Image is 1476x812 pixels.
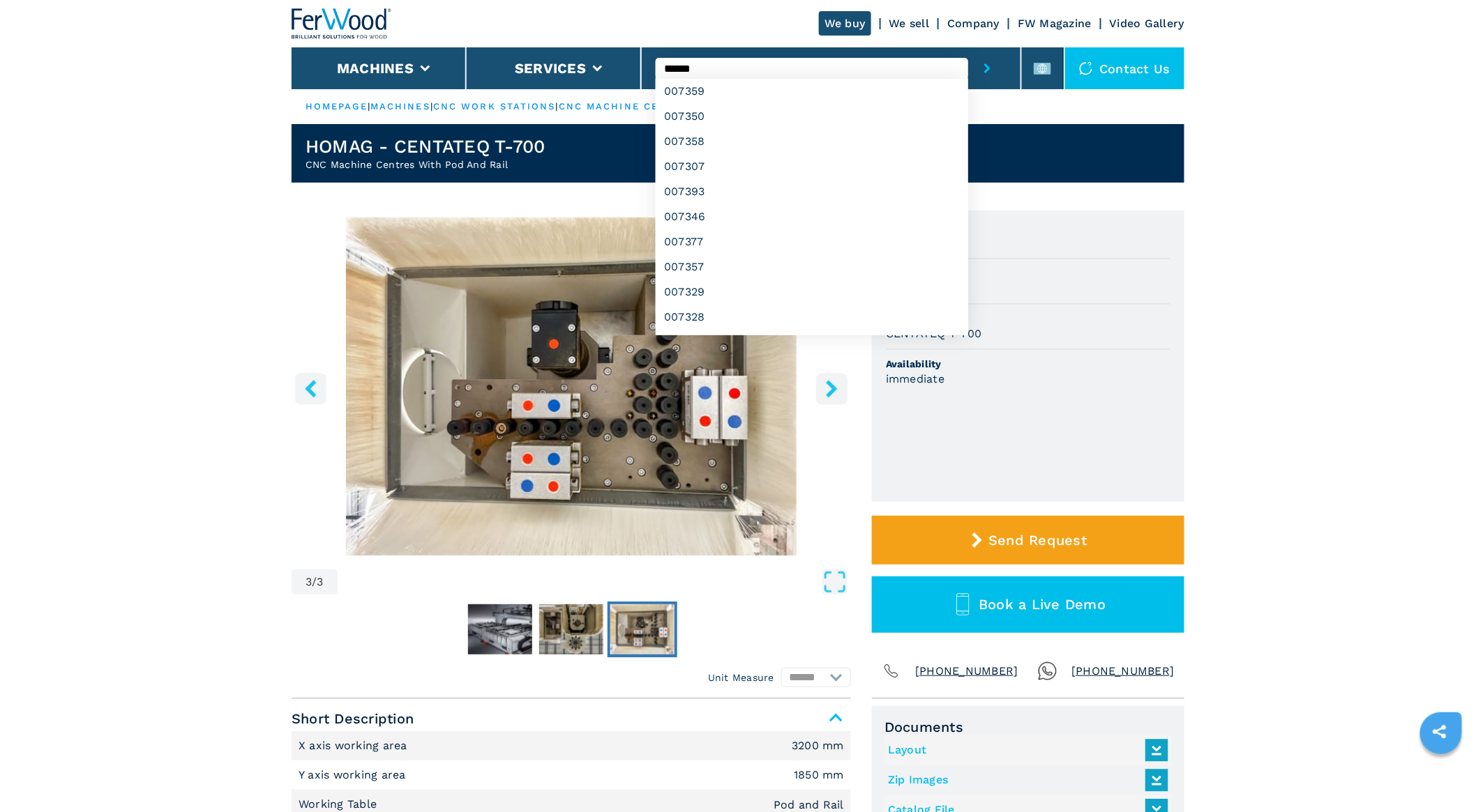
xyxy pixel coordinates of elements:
img: Ferwood [292,8,392,39]
div: Go to Slide 3 [292,217,851,556]
em: 1850 mm [794,769,844,781]
p: Y axis working area [299,767,409,783]
button: right-button [816,373,848,404]
a: FW Magazine [1018,17,1092,30]
div: 007358 [656,129,967,154]
p: X axis working area [299,738,411,753]
nav: Thumbnail Navigation [292,602,851,657]
span: Short Description [292,706,851,731]
img: fa336649a5b31033809c14425013d8e6 [468,604,532,654]
span: Model [886,312,1170,325]
button: left-button [295,373,326,404]
img: 81a89dc81fc7a82dfd39a9b82ef7f85d [539,604,603,654]
em: Pod and Rail [774,799,844,811]
button: Open Fullscreen [341,569,848,595]
img: Phone [882,661,901,681]
button: Go to Slide 2 [536,602,606,657]
a: cnc work stations [433,101,556,112]
div: 007350 [656,104,967,129]
tcxspan: Call +39 3279347250 via 3CX [1071,664,1175,677]
button: submit-button [968,47,1007,89]
button: Go to Slide 1 [465,602,535,657]
div: 007346 [656,204,967,229]
span: 3 [317,576,324,588]
a: Layout [888,739,1161,762]
span: | [430,101,433,112]
button: Book a Live Demo [872,576,1184,633]
img: Contact us [1079,61,1093,75]
a: HOMEPAGE [306,101,368,112]
span: Brand [886,266,1170,280]
span: 3 [306,576,312,588]
span: Documents [884,719,1172,735]
div: 007357 [656,254,967,279]
iframe: Chat [1417,749,1466,802]
button: Services [515,60,586,77]
span: Availability [886,357,1170,371]
img: 3e59e6751148d5a20e3538372dfdb8fd [610,604,675,654]
em: 3200 mm [792,740,844,751]
h3: immediate [886,371,944,387]
a: Video Gallery [1110,17,1184,30]
span: Send Request [988,532,1087,549]
em: Unit Measure [708,671,774,684]
a: machines [370,101,430,112]
button: Machines [337,60,414,77]
div: Contact us [1065,47,1185,89]
button: Send Request [872,516,1184,565]
div: 007307 [656,154,967,179]
h2: CNC Machine Centres With Pod And Rail [306,158,545,171]
a: We sell [889,17,930,30]
span: / [312,576,317,588]
div: 007329 [656,279,967,305]
img: Whatsapp [1038,661,1057,681]
img: CNC Machine Centres With Pod And Rail HOMAG CENTATEQ T-700 [292,217,851,556]
span: Book a Live Demo [979,596,1106,613]
tcxspan: Call +39 0172474073 via 3CX [915,664,1018,677]
a: Zip Images [888,769,1161,792]
div: 007359 [656,79,967,104]
button: Go to Slide 3 [608,602,677,657]
div: 007393 [656,179,967,204]
a: cnc machine centres with pod and rail [559,101,818,112]
span: | [556,101,559,112]
div: 007328 [656,305,967,330]
h1: HOMAG - CENTATEQ T-700 [306,135,545,158]
a: Company [947,17,1000,30]
p: Working Table [299,797,381,812]
span: | [368,101,370,112]
a: sharethis [1422,714,1457,749]
div: 007377 [656,229,967,254]
span: Code [886,221,1170,235]
a: We buy [819,11,871,36]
